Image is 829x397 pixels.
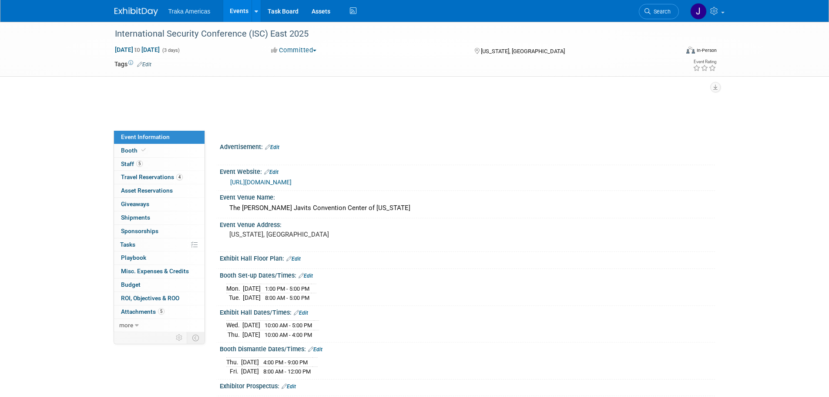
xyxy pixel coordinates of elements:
[168,8,211,15] span: Traka Americas
[121,187,173,194] span: Asset Reservations
[114,7,158,16] img: ExhibitDay
[242,330,260,339] td: [DATE]
[121,200,149,207] span: Giveaways
[226,284,243,293] td: Mon.
[226,321,242,330] td: Wed.
[229,231,416,238] pre: [US_STATE], [GEOGRAPHIC_DATA]
[114,198,205,211] a: Giveaways
[121,133,170,140] span: Event Information
[187,332,205,343] td: Toggle Event Tabs
[226,367,241,376] td: Fri.
[137,61,151,68] a: Edit
[121,173,183,180] span: Travel Reservations
[220,343,715,354] div: Booth Dismantle Dates/Times:
[265,322,312,329] span: 10:00 AM - 5:00 PM
[264,169,279,175] a: Edit
[686,47,695,54] img: Format-Inperson.png
[121,160,143,167] span: Staff
[114,131,205,144] a: Event Information
[114,292,205,305] a: ROI, Objectives & ROO
[693,60,716,64] div: Event Rating
[114,265,205,278] a: Misc. Expenses & Credits
[220,218,715,229] div: Event Venue Address:
[121,281,141,288] span: Budget
[121,268,189,275] span: Misc. Expenses & Credits
[121,254,146,261] span: Playbook
[114,144,205,157] a: Booth
[230,179,292,186] a: [URL][DOMAIN_NAME]
[226,201,708,215] div: The [PERSON_NAME] Javits Convention Center of [US_STATE]
[112,26,666,42] div: International Security Conference (ISC) East 2025
[651,8,671,15] span: Search
[299,273,313,279] a: Edit
[220,165,715,176] div: Event Website:
[114,46,160,54] span: [DATE] [DATE]
[136,160,143,167] span: 5
[690,3,707,20] img: Jamie Saenz
[121,214,150,221] span: Shipments
[114,251,205,265] a: Playbook
[241,367,259,376] td: [DATE]
[220,191,715,202] div: Event Venue Name:
[481,48,565,54] span: [US_STATE], [GEOGRAPHIC_DATA]
[282,383,296,390] a: Edit
[243,293,261,302] td: [DATE]
[114,211,205,224] a: Shipments
[242,321,260,330] td: [DATE]
[121,147,148,154] span: Booth
[141,148,146,153] i: Booth reservation complete
[243,284,261,293] td: [DATE]
[241,357,259,367] td: [DATE]
[263,359,308,366] span: 4:00 PM - 9:00 PM
[226,357,241,367] td: Thu.
[696,47,717,54] div: In-Person
[308,346,322,353] a: Edit
[265,285,309,292] span: 1:00 PM - 5:00 PM
[172,332,187,343] td: Personalize Event Tab Strip
[220,269,715,280] div: Booth Set-up Dates/Times:
[114,278,205,292] a: Budget
[265,295,309,301] span: 8:00 AM - 5:00 PM
[119,322,133,329] span: more
[220,306,715,317] div: Exhibit Hall Dates/Times:
[114,319,205,332] a: more
[286,256,301,262] a: Edit
[114,171,205,184] a: Travel Reservations4
[114,158,205,171] a: Staff5
[114,238,205,251] a: Tasks
[220,252,715,263] div: Exhibit Hall Floor Plan:
[114,60,151,68] td: Tags
[220,140,715,152] div: Advertisement:
[263,368,311,375] span: 8:00 AM - 12:00 PM
[265,144,279,150] a: Edit
[121,227,158,234] span: Sponsorships
[114,305,205,319] a: Attachments5
[120,241,135,248] span: Tasks
[176,174,183,180] span: 4
[226,330,242,339] td: Thu.
[114,184,205,197] a: Asset Reservations
[268,46,320,55] button: Committed
[639,4,679,19] a: Search
[220,380,715,391] div: Exhibitor Prospectus:
[121,308,164,315] span: Attachments
[161,48,180,53] span: (3 days)
[294,310,308,316] a: Edit
[121,295,179,302] span: ROI, Objectives & ROO
[265,332,312,338] span: 10:00 AM - 4:00 PM
[628,45,717,58] div: Event Format
[158,308,164,315] span: 5
[133,46,141,53] span: to
[114,225,205,238] a: Sponsorships
[226,293,243,302] td: Tue.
